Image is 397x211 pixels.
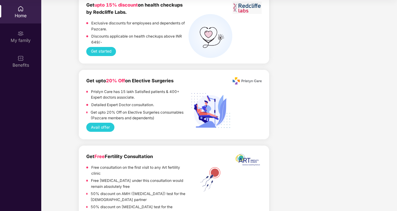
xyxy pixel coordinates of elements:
img: svg+xml;base64,PHN2ZyBpZD0iSG9tZSIgeG1sbnM9Imh0dHA6Ly93d3cudzMub3JnLzIwMDAvc3ZnIiB3aWR0aD0iMjAiIG... [18,6,24,12]
span: upto 15% discount [94,2,138,8]
p: Get upto 20% Off on Elective Surgeries consumables (Pazcare members and dependents) [91,110,189,121]
span: 20% Off [106,78,125,84]
b: Get Fertility Consultation [86,154,153,159]
img: Screenshot%202023-06-01%20at%2011.51.45%20AM.png [233,2,262,14]
button: Get started [86,47,116,56]
b: Get upto on Elective Surgeries [86,78,173,84]
img: ART%20logo%20printable%20jpg.jpg [233,153,262,169]
img: health%20check%20(1).png [188,14,232,58]
p: Detailed Expert Doctor consultation. [91,102,154,108]
button: Avail offer [86,123,114,132]
p: Discounts applicable on health checkups above INR 649/- [91,33,189,45]
p: Free [MEDICAL_DATA] under this consultation would remain absolutely free [91,178,189,189]
span: Free [94,154,105,159]
img: Pristyn_Care_Logo%20(1).png [233,77,262,85]
p: Pristyn Care has 15 lakh Satisfied patients & 400+ Expert doctors associate. [91,89,189,100]
img: Elective%20Surgery.png [188,90,232,134]
b: Get on health checkups by Redcliffe Labs. [86,2,183,15]
p: Exclusive discounts for employees and dependents of Pazcare. [91,20,189,32]
img: svg+xml;base64,PHN2ZyB3aWR0aD0iMjAiIGhlaWdodD0iMjAiIHZpZXdCb3g9IjAgMCAyMCAyMCIgZmlsbD0ibm9uZSIgeG... [18,30,24,37]
img: svg+xml;base64,PHN2ZyBpZD0iQmVuZWZpdHMiIHhtbG5zPSJodHRwOi8vd3d3LnczLm9yZy8yMDAwL3N2ZyIgd2lkdGg9Ij... [18,55,24,61]
img: ART%20Fertility.png [188,166,232,193]
p: 50% discount on AMH ([MEDICAL_DATA]) test for the [DEMOGRAPHIC_DATA] partner [91,191,188,203]
p: Free consultation on the first visit to any Art fertility clinic [91,165,188,176]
